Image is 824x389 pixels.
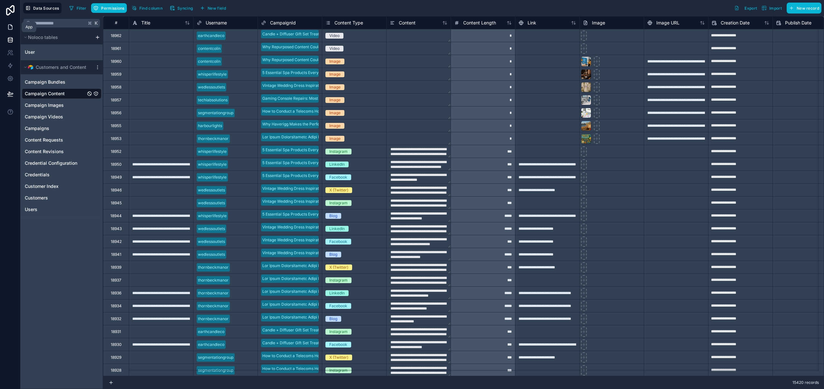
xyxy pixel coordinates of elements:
[111,226,122,231] div: 18943
[198,59,220,64] div: contentcolin
[198,200,225,206] div: wedlessoutlets
[111,265,121,270] div: 18939
[262,108,421,114] div: How to Conduct a Telecoms Housekeeping Review: Eliminating Waste and Redundancy
[25,24,33,30] div: App
[111,162,122,167] div: 18950
[111,252,121,257] div: 18941
[329,136,341,142] div: Image
[139,6,163,11] span: Find column
[111,110,121,116] div: 18956
[91,3,126,13] button: Permissions
[329,84,341,90] div: Image
[329,277,348,283] div: Instagram
[198,303,229,309] div: thornbeckmanor
[198,239,225,245] div: wedlessoutlets
[198,149,227,154] div: whisperlifestyle
[528,20,536,26] span: Link
[198,252,225,257] div: wedlessoutlets
[198,277,229,283] div: thornbeckmanor
[329,252,337,257] div: Blog
[111,72,121,77] div: 18959
[399,20,416,26] span: Content
[111,368,121,373] div: 18928
[656,20,679,26] span: Image URL
[262,121,409,127] div: Why Haverigg Makes the Perfect Lake District Base: Location Benefits Explained
[198,97,228,103] div: techlabsolutions
[111,278,121,283] div: 18937
[262,44,393,50] div: Why Repurposed Content Could Be More Valuable Than A Starting Post.
[67,3,89,13] button: Filter
[262,186,410,191] div: Vintage Wedding Dress Inspiration: Timeless Styles That Never Go Out of Fashion
[111,316,121,321] div: 18932
[329,123,341,129] div: Image
[329,316,337,322] div: Blog
[329,342,347,347] div: Facebook
[111,200,122,206] div: 18945
[111,97,121,103] div: 18957
[167,3,195,13] button: Syncing
[198,213,227,219] div: whisperlifestyle
[111,239,122,244] div: 18942
[329,264,348,270] div: X (Twitter)
[198,264,229,270] div: thornbeckmanor
[208,6,226,11] span: New field
[111,59,122,64] div: 18960
[198,226,225,232] div: wedlessoutlets
[759,3,784,14] button: Import
[111,303,122,309] div: 18934
[262,224,410,230] div: Vintage Wedding Dress Inspiration: Timeless Styles That Never Go Out of Fashion
[198,33,224,39] div: earthcandleco
[329,46,340,51] div: Video
[110,213,122,218] div: 18944
[732,3,759,14] button: Export
[262,250,410,256] div: Vintage Wedding Dress Inspiration: Timeless Styles That Never Go Out of Fashion
[262,173,387,179] div: 5 Essential Spa Products Every Luxury Property Should Offer Guests
[329,226,345,232] div: LinkedIn
[329,110,341,116] div: Image
[792,380,819,385] span: 15420 records
[463,20,496,26] span: Content Length
[329,162,345,167] div: LinkedIn
[111,291,121,296] div: 18936
[129,3,165,13] button: Find column
[111,33,121,38] div: 18962
[111,355,121,360] div: 18929
[329,213,337,219] div: Blog
[744,6,757,11] span: Export
[23,3,61,14] button: Data Sources
[797,6,819,11] span: New record
[198,316,229,322] div: thornbeckmanor
[111,46,121,51] div: 18961
[198,355,233,360] div: segmentationgroup
[329,329,348,335] div: Instagram
[198,3,228,13] button: New field
[198,71,227,77] div: whisperlifestyle
[111,149,121,154] div: 18952
[329,187,348,193] div: X (Twitter)
[141,20,150,26] span: Title
[198,174,227,180] div: whisperlifestyle
[101,6,124,11] span: Permissions
[33,6,59,11] span: Data Sources
[198,162,227,167] div: whisperlifestyle
[334,20,363,26] span: Content Type
[784,3,821,14] a: New record
[111,329,121,334] div: 18931
[769,6,782,11] span: Import
[167,3,198,13] a: Syncing
[785,20,811,26] span: Publish Date
[262,147,387,153] div: 5 Essential Spa Products Every Luxury Property Should Offer Guests
[329,303,347,309] div: Facebook
[262,70,387,76] div: 5 Essential Spa Products Every Luxury Property Should Offer Guests
[329,149,348,154] div: Instagram
[262,83,410,88] div: Vintage Wedding Dress Inspiration: Timeless Styles That Never Go Out of Fashion
[198,367,233,373] div: segmentationgroup
[329,290,345,296] div: LinkedIn
[329,200,348,206] div: Instagram
[270,20,296,26] span: CampaignId
[111,85,121,90] div: 18958
[262,199,410,204] div: Vintage Wedding Dress Inspiration: Timeless Styles That Never Go Out of Fashion
[262,211,387,217] div: 5 Essential Spa Products Every Luxury Property Should Offer Guests
[721,20,750,26] span: Creation Date
[206,20,227,26] span: Username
